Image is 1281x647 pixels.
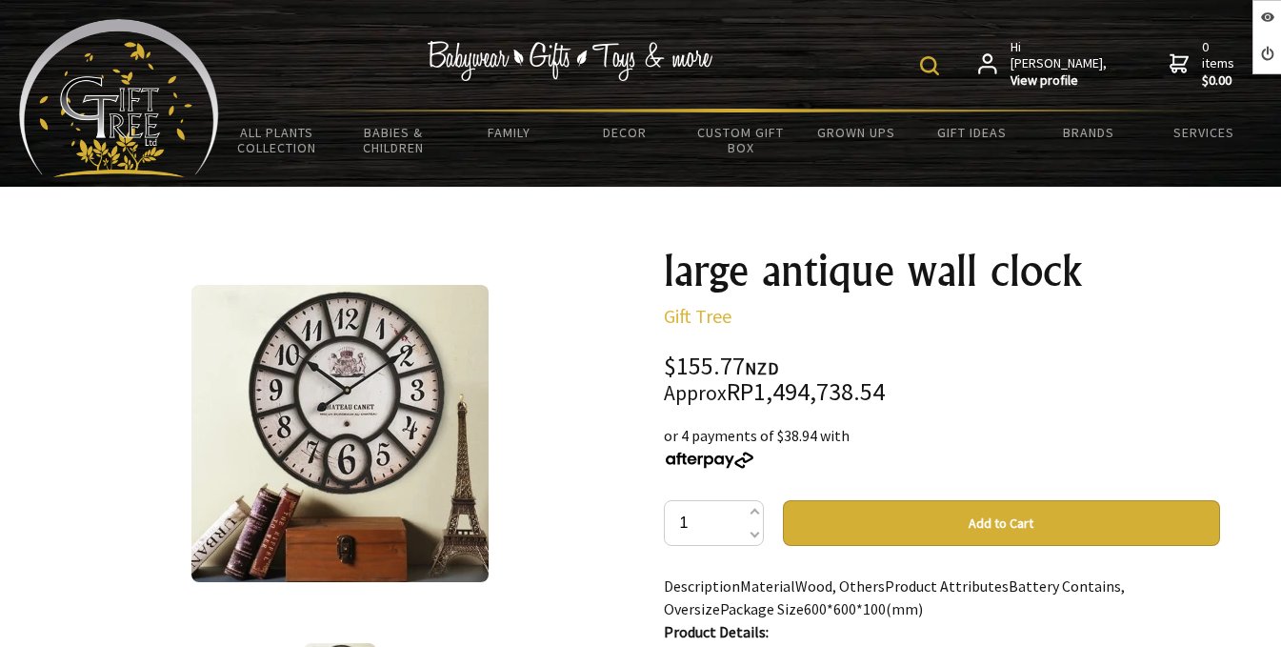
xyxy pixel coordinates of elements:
[683,112,799,168] a: Custom Gift Box
[450,112,567,152] a: Family
[1011,39,1109,90] span: Hi [PERSON_NAME],
[1202,72,1238,90] strong: $0.00
[664,304,731,328] a: Gift Tree
[1011,72,1109,90] strong: View profile
[1146,112,1262,152] a: Services
[920,56,939,75] img: product search
[798,112,914,152] a: Grown Ups
[567,112,683,152] a: Decor
[1031,112,1147,152] a: Brands
[664,622,769,641] strong: Product Details:
[664,354,1220,405] div: $155.77 RP1,494,738.54
[664,248,1220,293] h1: large antique wall clock
[978,39,1109,90] a: Hi [PERSON_NAME],View profile
[335,112,451,168] a: Babies & Children
[745,357,779,379] span: NZD
[191,285,489,582] img: large antique wall clock
[914,112,1031,152] a: Gift Ideas
[219,112,335,168] a: All Plants Collection
[664,424,1220,470] div: or 4 payments of $38.94 with
[19,19,219,177] img: Babyware - Gifts - Toys and more...
[664,452,755,469] img: Afterpay
[1170,39,1238,90] a: 0 items$0.00
[783,500,1220,546] button: Add to Cart
[427,41,712,81] img: Babywear - Gifts - Toys & more
[664,380,727,406] small: Approx
[1202,38,1238,90] span: 0 items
